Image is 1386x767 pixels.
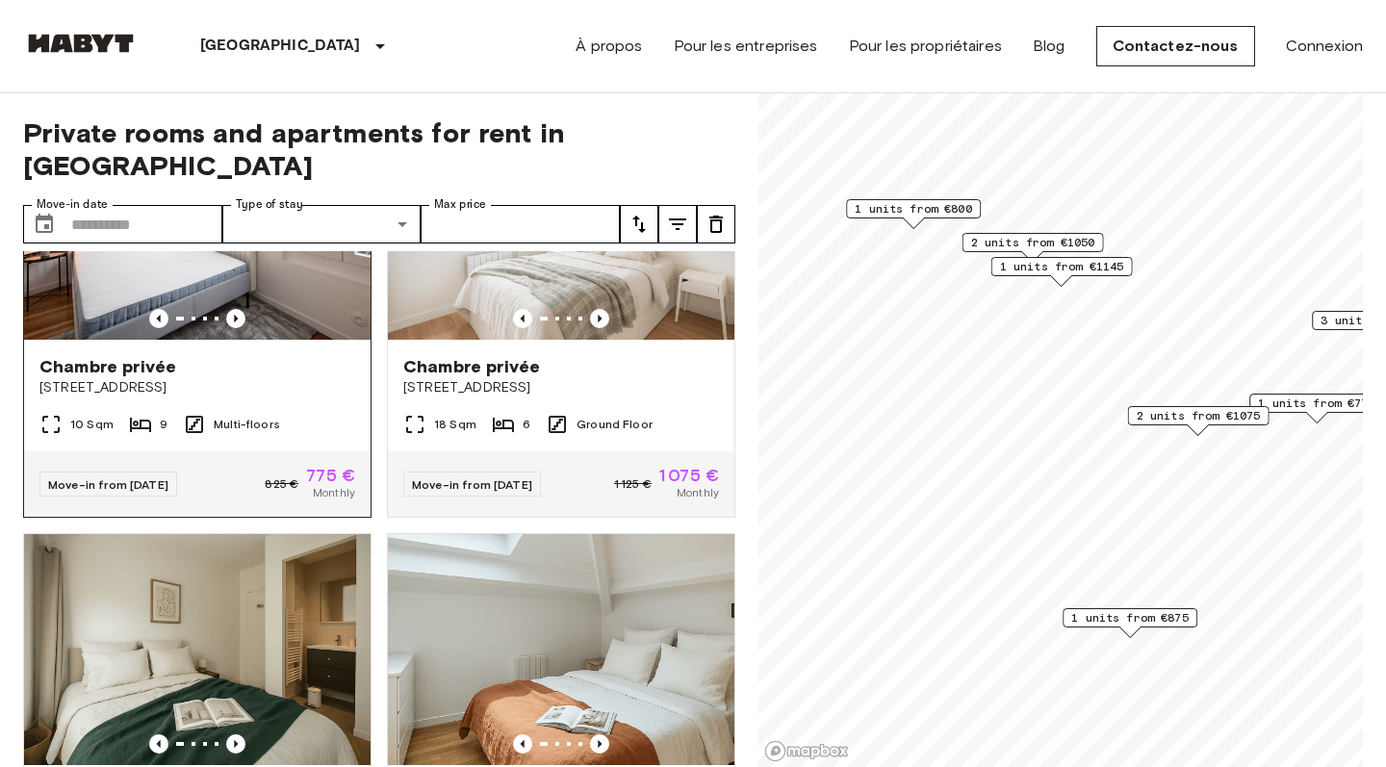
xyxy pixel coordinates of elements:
[434,196,486,213] label: Max price
[620,205,658,243] button: tune
[1033,35,1065,58] a: Blog
[1096,26,1255,66] a: Contactez-nous
[23,34,139,53] img: Habyt
[236,196,303,213] label: Type of stay
[849,35,1002,58] a: Pour les propriétaires
[39,378,355,397] span: [STREET_ADDRESS]
[387,108,735,518] a: Marketing picture of unit FR-18-001-002-02HPrevious imagePrevious imageChambre privée[STREET_ADDR...
[590,734,609,754] button: Previous image
[39,355,176,378] span: Chambre privée
[677,484,719,501] span: Monthly
[991,257,1133,287] div: Map marker
[576,35,642,58] a: À propos
[226,309,245,328] button: Previous image
[962,233,1104,263] div: Map marker
[697,205,735,243] button: tune
[1258,395,1375,412] span: 1 units from €775
[577,416,653,433] span: Ground Floor
[1071,609,1189,626] span: 1 units from €875
[23,108,372,518] a: Marketing picture of unit FR-18-004-001-04Previous imagePrevious imageChambre privée[STREET_ADDRE...
[513,309,532,328] button: Previous image
[25,205,64,243] button: Choose date
[1249,394,1384,423] div: Map marker
[1000,258,1124,275] span: 1 units from €1145
[659,467,719,484] span: 1 075 €
[658,205,697,243] button: tune
[23,116,735,182] span: Private rooms and apartments for rent in [GEOGRAPHIC_DATA]
[1063,608,1197,638] div: Map marker
[226,734,245,754] button: Previous image
[149,734,168,754] button: Previous image
[674,35,818,58] a: Pour les entreprises
[70,416,114,433] span: 10 Sqm
[265,475,298,493] span: 825 €
[1137,407,1261,424] span: 2 units from €1075
[412,477,532,492] span: Move-in from [DATE]
[1286,35,1363,58] a: Connexion
[48,477,168,492] span: Move-in from [DATE]
[388,534,734,765] img: Marketing picture of unit FR-18-003-003-05
[160,416,167,433] span: 9
[306,467,355,484] span: 775 €
[614,475,652,493] span: 1 125 €
[590,309,609,328] button: Previous image
[200,35,361,58] p: [GEOGRAPHIC_DATA]
[855,200,972,217] span: 1 units from €800
[846,199,981,229] div: Map marker
[24,534,371,765] img: Marketing picture of unit FR-18-011-001-008
[764,740,849,762] a: Mapbox logo
[523,416,530,433] span: 6
[513,734,532,754] button: Previous image
[971,234,1095,251] span: 2 units from €1050
[1128,406,1270,436] div: Map marker
[403,355,540,378] span: Chambre privée
[149,309,168,328] button: Previous image
[214,416,280,433] span: Multi-floors
[403,378,719,397] span: [STREET_ADDRESS]
[37,196,108,213] label: Move-in date
[434,416,476,433] span: 18 Sqm
[313,484,355,501] span: Monthly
